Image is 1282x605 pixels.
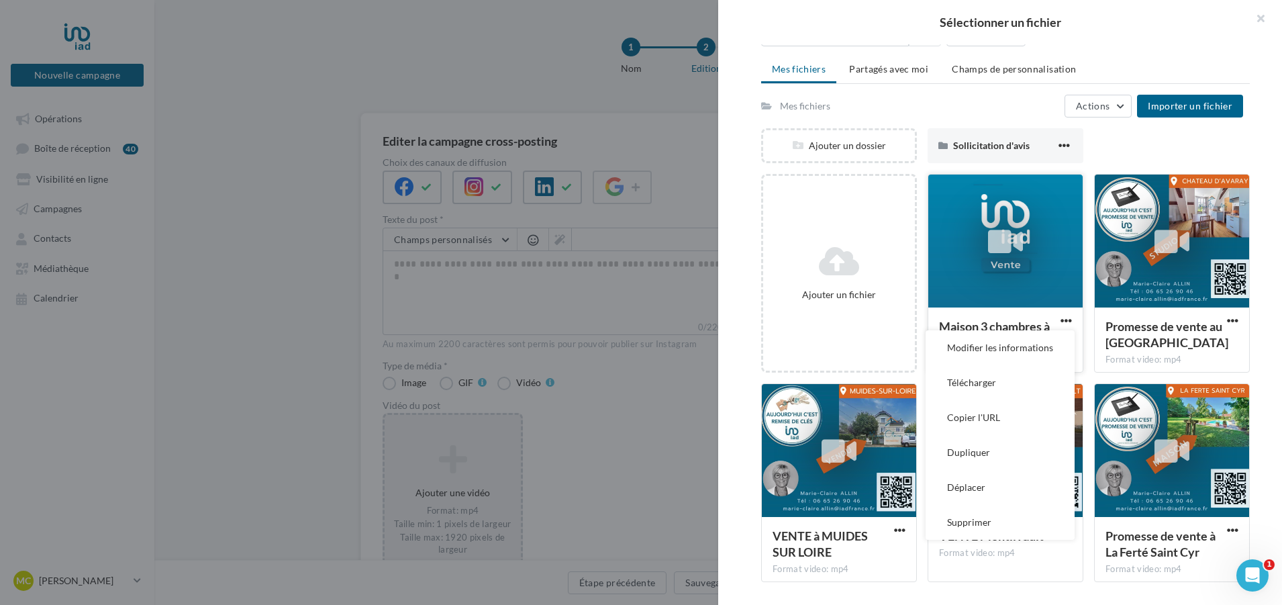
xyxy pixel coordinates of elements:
span: Promesse de vente à La Ferté Saint Cyr [1105,528,1216,559]
button: Télécharger [926,365,1075,400]
span: Partagés avec moi [849,63,928,75]
div: Mes fichiers [780,99,830,113]
button: Supprimer [926,505,1075,540]
span: Mes fichiers [772,63,826,75]
div: Format video: mp4 [1105,354,1238,366]
button: Déplacer [926,470,1075,505]
span: VENTE à MUIDES SUR LOIRE [773,528,868,559]
div: Format video: mp4 [773,563,905,575]
div: Ajouter un fichier [769,288,909,301]
button: Dupliquer [926,435,1075,470]
button: Copier l'URL [926,400,1075,435]
button: Modifier les informations [926,330,1075,365]
span: Maison 3 chambres à MER 41500 [939,319,1050,350]
div: Format video: mp4 [1105,563,1238,575]
iframe: Intercom live chat [1236,559,1269,592]
div: Format video: mp4 [939,547,1072,559]
span: Importer un fichier [1148,100,1232,111]
span: Champs de personnalisation [952,63,1076,75]
span: Promesse de vente au Château d'Avaray [1105,319,1228,350]
button: Importer un fichier [1137,95,1243,118]
span: Actions [1076,100,1110,111]
span: Sollicitation d'avis [953,140,1030,151]
h2: Sélectionner un fichier [740,16,1261,28]
div: Ajouter un dossier [763,139,915,152]
span: 1 [1264,559,1275,570]
button: Actions [1065,95,1132,118]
